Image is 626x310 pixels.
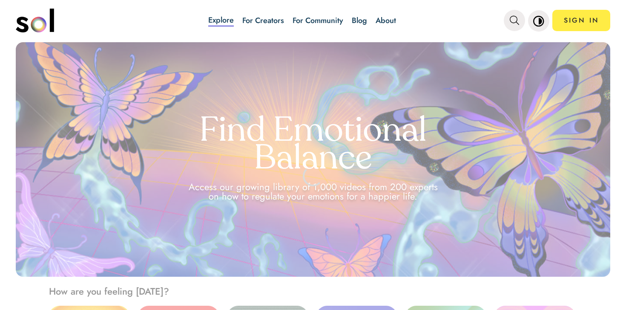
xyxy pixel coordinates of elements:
[352,15,367,26] a: Blog
[293,15,343,26] a: For Community
[376,15,396,26] a: About
[16,9,54,32] img: logo
[552,10,610,31] a: SIGN IN
[242,15,284,26] a: For Creators
[16,6,611,35] nav: main navigation
[208,14,234,26] a: Explore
